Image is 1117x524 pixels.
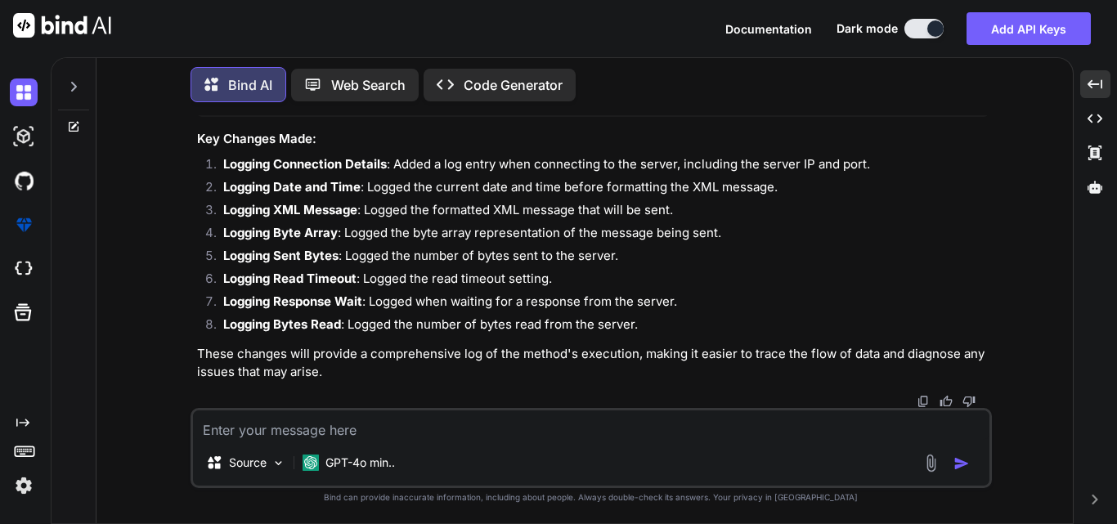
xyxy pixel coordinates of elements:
[271,456,285,470] img: Pick Models
[13,13,111,38] img: Bind AI
[210,201,989,224] li: : Logged the formatted XML message that will be sent.
[197,130,989,149] h3: Key Changes Made:
[223,202,357,217] strong: Logging XML Message
[210,316,989,338] li: : Logged the number of bytes read from the server.
[210,155,989,178] li: : Added a log entry when connecting to the server, including the server IP and port.
[962,395,976,408] img: dislike
[223,225,338,240] strong: Logging Byte Array
[223,293,362,309] strong: Logging Response Wait
[917,395,930,408] img: copy
[331,75,406,95] p: Web Search
[223,156,387,172] strong: Logging Connection Details
[303,455,319,471] img: GPT-4o mini
[464,75,563,95] p: Code Generator
[967,12,1091,45] button: Add API Keys
[10,78,38,106] img: darkChat
[325,455,395,471] p: GPT-4o min..
[837,20,898,37] span: Dark mode
[725,22,812,36] span: Documentation
[10,123,38,150] img: darkAi-studio
[953,455,970,472] img: icon
[210,270,989,293] li: : Logged the read timeout setting.
[10,255,38,283] img: cloudideIcon
[725,20,812,38] button: Documentation
[10,211,38,239] img: premium
[210,178,989,201] li: : Logged the current date and time before formatting the XML message.
[223,179,361,195] strong: Logging Date and Time
[197,345,989,382] p: These changes will provide a comprehensive log of the method's execution, making it easier to tra...
[210,293,989,316] li: : Logged when waiting for a response from the server.
[191,491,992,504] p: Bind can provide inaccurate information, including about people. Always double-check its answers....
[223,316,341,332] strong: Logging Bytes Read
[210,247,989,270] li: : Logged the number of bytes sent to the server.
[223,248,339,263] strong: Logging Sent Bytes
[940,395,953,408] img: like
[10,472,38,499] img: settings
[210,224,989,247] li: : Logged the byte array representation of the message being sent.
[223,271,357,286] strong: Logging Read Timeout
[228,75,272,95] p: Bind AI
[229,455,267,471] p: Source
[922,454,940,472] img: attachment
[10,167,38,195] img: githubDark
